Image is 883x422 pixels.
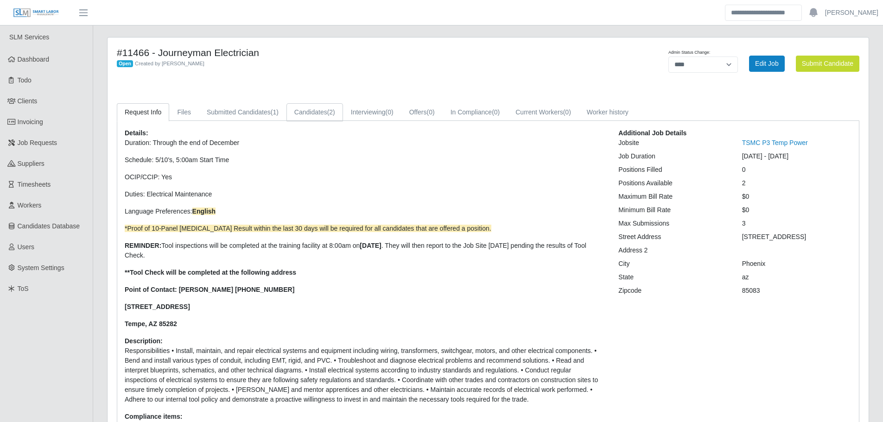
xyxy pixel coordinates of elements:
[443,103,508,121] a: In Compliance
[360,242,381,249] strong: [DATE]
[343,103,401,121] a: Interviewing
[125,172,604,182] p: OCIP/CCIP: Yes
[125,303,190,310] strong: [STREET_ADDRESS]
[18,160,44,167] span: Suppliers
[611,246,735,255] div: Address 2
[125,138,604,148] p: Duration: Through the end of December
[271,108,279,116] span: (1)
[117,60,133,68] span: Open
[18,97,38,105] span: Clients
[117,47,544,58] h4: #11466 - Journeyman Electrician
[18,118,43,126] span: Invoicing
[611,272,735,282] div: State
[18,285,29,292] span: ToS
[125,413,182,420] b: Compliance items:
[427,108,435,116] span: (0)
[135,61,204,66] span: Created by [PERSON_NAME]
[749,56,785,72] a: Edit Job
[386,108,394,116] span: (0)
[611,232,735,242] div: Street Address
[18,181,51,188] span: Timesheets
[125,320,177,328] strong: Tempe, AZ 85282
[18,139,57,146] span: Job Requests
[735,192,858,202] div: $0
[611,259,735,269] div: City
[563,108,571,116] span: (0)
[18,222,80,230] span: Candidates Database
[125,242,161,249] strong: REMINDER:
[796,56,859,72] button: Submit Candidate
[508,103,579,121] a: Current Workers
[18,243,35,251] span: Users
[117,103,169,121] a: Request Info
[327,108,335,116] span: (2)
[735,205,858,215] div: $0
[611,151,735,161] div: Job Duration
[735,165,858,175] div: 0
[611,165,735,175] div: Positions Filled
[286,103,343,121] a: Candidates
[611,192,735,202] div: Maximum Bill Rate
[125,241,604,260] p: Tool inspections will be completed at the training facility at 8:00am on . They will then report ...
[735,178,858,188] div: 2
[125,225,491,232] span: *Proof of 10-Panel [MEDICAL_DATA] Result within the last 30 days will be required for all candida...
[125,337,163,345] b: Description:
[125,207,604,216] p: Language Preferences:
[611,219,735,228] div: Max Submissions
[611,286,735,296] div: Zipcode
[9,33,49,41] span: SLM Services
[735,219,858,228] div: 3
[18,56,50,63] span: Dashboard
[18,202,42,209] span: Workers
[125,155,604,165] p: Schedule: 5/10's, 5:00am Start Time
[18,264,64,271] span: System Settings
[735,286,858,296] div: 85083
[125,346,604,404] p: Responsibilities • Install, maintain, and repair electrical systems and equipment including wirin...
[668,50,710,56] label: Admin Status Change:
[125,189,604,199] p: Duties: Electrical Maintenance
[492,108,500,116] span: (0)
[199,103,286,121] a: Submitted Candidates
[579,103,636,121] a: Worker history
[13,8,59,18] img: SLM Logo
[125,129,148,137] b: Details:
[735,232,858,242] div: [STREET_ADDRESS]
[825,8,878,18] a: [PERSON_NAME]
[611,205,735,215] div: Minimum Bill Rate
[192,208,216,215] strong: English
[735,259,858,269] div: Phoenix
[18,76,32,84] span: Todo
[618,129,686,137] b: Additional Job Details
[735,151,858,161] div: [DATE] - [DATE]
[125,286,294,293] strong: Point of Contact: [PERSON_NAME] [PHONE_NUMBER]
[611,138,735,148] div: Jobsite
[735,272,858,282] div: az
[169,103,199,121] a: Files
[125,269,296,276] strong: **Tool Check will be completed at the following address
[401,103,443,121] a: Offers
[742,139,808,146] a: TSMC P3 Temp Power
[611,178,735,188] div: Positions Available
[725,5,802,21] input: Search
